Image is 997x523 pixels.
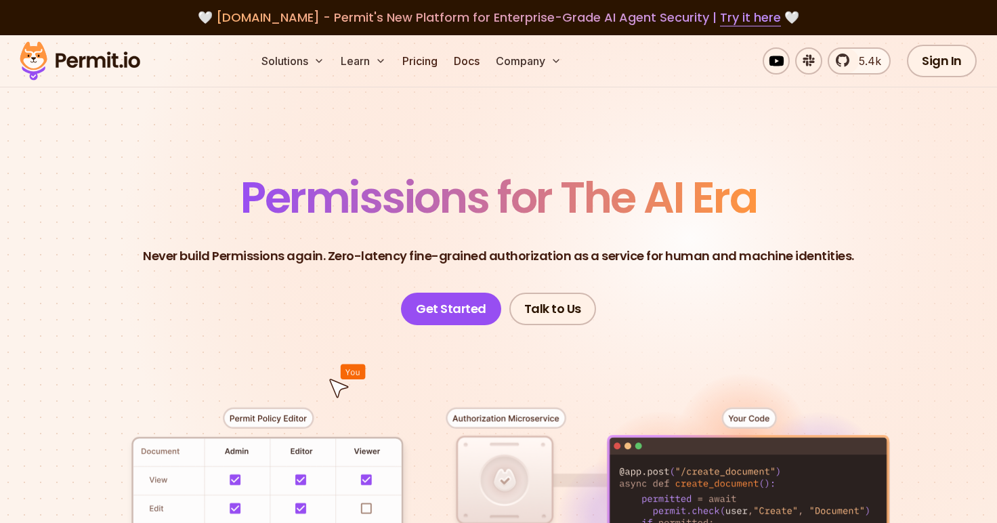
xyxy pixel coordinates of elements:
div: 🤍 🤍 [33,8,964,27]
span: [DOMAIN_NAME] - Permit's New Platform for Enterprise-Grade AI Agent Security | [216,9,781,26]
p: Never build Permissions again. Zero-latency fine-grained authorization as a service for human and... [143,247,854,266]
a: Docs [448,47,485,75]
a: Get Started [401,293,501,325]
button: Company [490,47,567,75]
a: Talk to Us [509,293,596,325]
button: Learn [335,47,391,75]
button: Solutions [256,47,330,75]
a: Sign In [907,45,977,77]
span: 5.4k [851,53,881,69]
span: Permissions for The AI Era [240,167,757,228]
a: Try it here [720,9,781,26]
img: Permit logo [14,38,146,84]
a: 5.4k [828,47,891,75]
a: Pricing [397,47,443,75]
